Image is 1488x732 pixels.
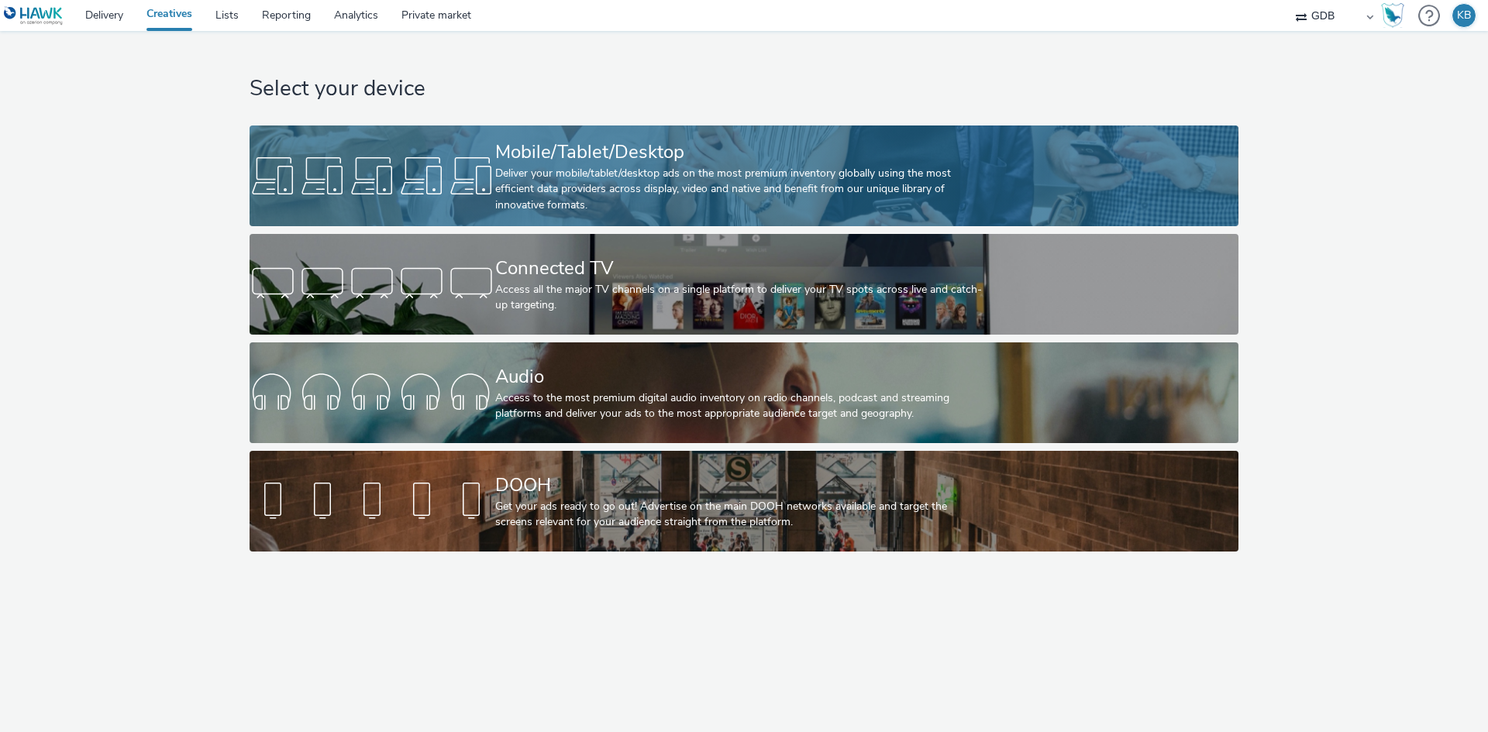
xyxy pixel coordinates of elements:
[495,282,987,314] div: Access all the major TV channels on a single platform to deliver your TV spots across live and ca...
[495,166,987,213] div: Deliver your mobile/tablet/desktop ads on the most premium inventory globally using the most effi...
[1381,3,1410,28] a: Hawk Academy
[495,255,987,282] div: Connected TV
[495,363,987,390] div: Audio
[495,499,987,531] div: Get your ads ready to go out! Advertise on the main DOOH networks available and target the screen...
[250,234,1238,335] a: Connected TVAccess all the major TV channels on a single platform to deliver your TV spots across...
[495,390,987,422] div: Access to the most premium digital audio inventory on radio channels, podcast and streaming platf...
[1457,4,1471,27] div: KB
[250,125,1238,226] a: Mobile/Tablet/DesktopDeliver your mobile/tablet/desktop ads on the most premium inventory globall...
[495,472,987,499] div: DOOH
[1381,3,1404,28] img: Hawk Academy
[4,6,64,26] img: undefined Logo
[250,342,1238,443] a: AudioAccess to the most premium digital audio inventory on radio channels, podcast and streaming ...
[250,74,1238,104] h1: Select your device
[495,139,987,166] div: Mobile/Tablet/Desktop
[250,451,1238,552] a: DOOHGet your ads ready to go out! Advertise on the main DOOH networks available and target the sc...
